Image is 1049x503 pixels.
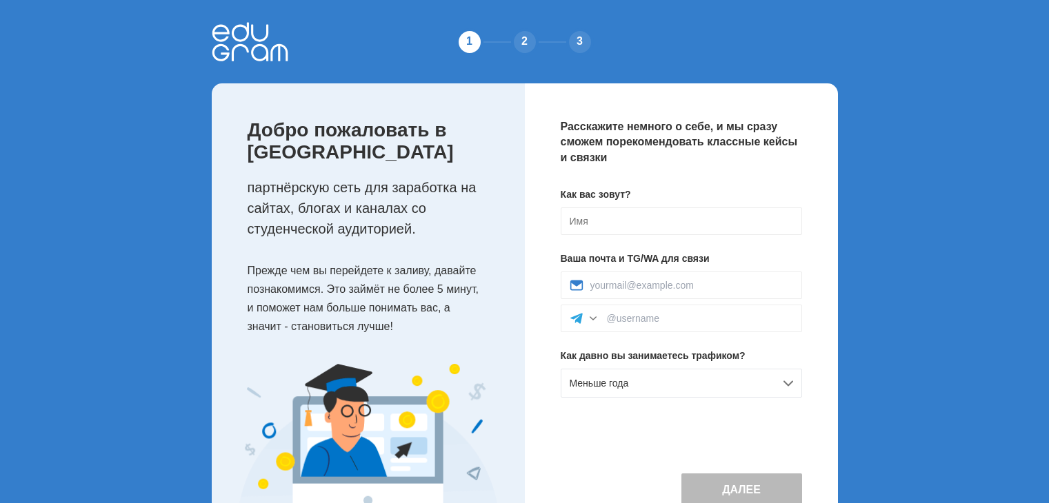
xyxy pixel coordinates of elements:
div: 3 [566,28,594,56]
input: yourmail@example.com [590,280,793,291]
p: Добро пожаловать в [GEOGRAPHIC_DATA] [248,119,497,163]
p: партнёрскую сеть для заработка на сайтах, блогах и каналах со студенческой аудиторией. [248,177,497,239]
input: @username [607,313,793,324]
p: Как давно вы занимаетесь трафиком? [561,349,802,363]
p: Расскажите немного о себе, и мы сразу сможем порекомендовать классные кейсы и связки [561,119,802,165]
div: 2 [511,28,539,56]
p: Как вас зовут? [561,187,802,202]
input: Имя [561,207,802,235]
p: Прежде чем вы перейдете к заливу, давайте познакомимся. Это займёт не более 5 минут, и поможет на... [248,261,497,336]
span: Меньше года [570,378,629,389]
p: Ваша почта и TG/WA для связи [561,251,802,266]
div: 1 [456,28,483,56]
